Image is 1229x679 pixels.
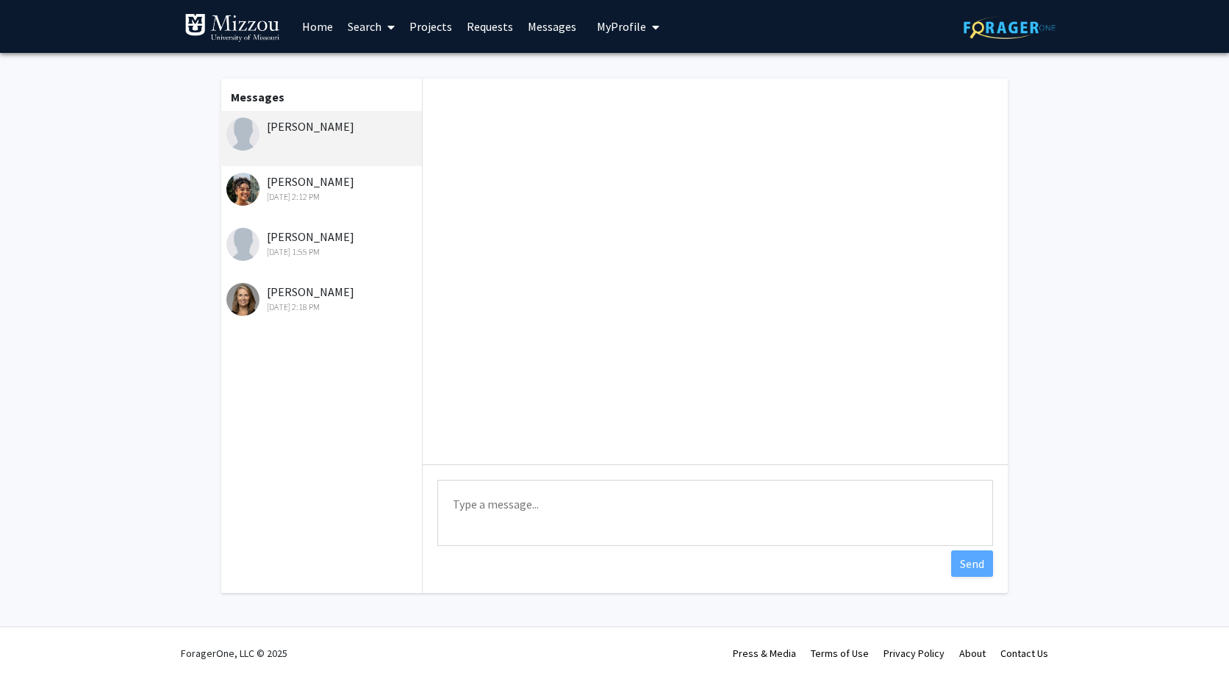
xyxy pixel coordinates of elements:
div: [DATE] 1:55 PM [226,245,418,259]
img: ForagerOne Logo [964,16,1056,39]
img: University of Missouri Logo [184,13,280,43]
a: Privacy Policy [884,647,945,660]
div: [PERSON_NAME] [226,283,418,314]
div: ForagerOne, LLC © 2025 [181,628,287,679]
button: Send [951,550,993,577]
a: Projects [402,1,459,52]
img: Stephanie Reid-Arndt [226,283,259,316]
a: Search [340,1,402,52]
img: Moe Warren [226,118,259,151]
a: About [959,647,986,660]
b: Messages [231,90,284,104]
iframe: Chat [11,613,62,668]
div: [DATE] 2:12 PM [226,190,418,204]
a: Messages [520,1,584,52]
img: Omolara Ogunmola [226,173,259,206]
a: Press & Media [733,647,796,660]
div: [PERSON_NAME] [226,228,418,259]
img: Andrew Navazhylau [226,228,259,261]
div: [PERSON_NAME] [226,118,418,135]
a: Contact Us [1000,647,1048,660]
div: [DATE] 2:18 PM [226,301,418,314]
div: [PERSON_NAME] [226,173,418,204]
a: Requests [459,1,520,52]
a: Terms of Use [811,647,869,660]
textarea: Message [437,480,993,546]
a: Home [295,1,340,52]
span: My Profile [597,19,646,34]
